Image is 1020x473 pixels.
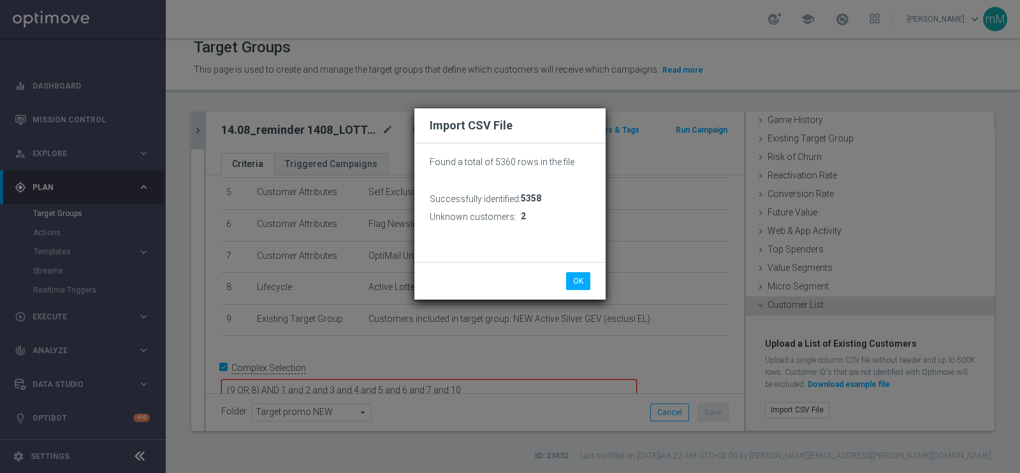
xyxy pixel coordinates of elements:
h2: Import CSV File [430,118,590,133]
span: 2 [521,211,526,222]
h3: Unknown customers: [430,211,516,222]
span: 5358 [521,193,541,204]
h3: Successfully identified: [430,193,521,205]
button: OK [566,272,590,290]
p: Found a total of 5360 rows in the file [430,156,590,168]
